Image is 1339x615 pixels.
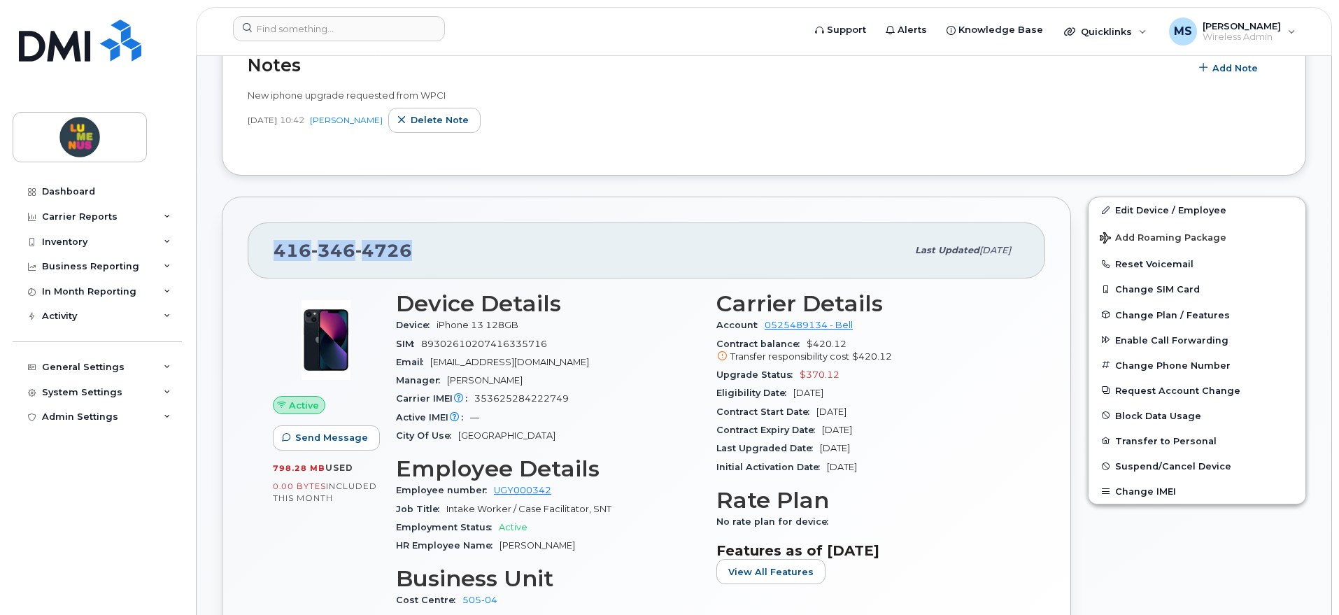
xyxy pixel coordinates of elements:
span: [DATE] [793,388,823,398]
span: Last Upgraded Date [716,443,820,453]
span: [DATE] [979,245,1011,255]
span: Contract Start Date [716,407,816,417]
span: 798.28 MB [273,463,325,473]
span: Change Plan / Features [1115,309,1230,320]
span: 4726 [355,240,412,261]
span: SIM [396,339,421,349]
span: Suspend/Cancel Device [1115,461,1231,472]
button: Change Plan / Features [1089,302,1305,327]
span: Quicklinks [1081,26,1132,37]
span: Transfer responsibility cost [730,351,849,362]
span: iPhone 13 128GB [437,320,518,330]
a: [PERSON_NAME] [310,115,383,125]
button: Enable Call Forwarding [1089,327,1305,353]
button: Add Note [1190,55,1270,80]
button: Send Message [273,425,380,451]
span: MS [1174,23,1192,40]
a: UGY000342 [494,485,551,495]
span: Employee number [396,485,494,495]
span: [DATE] [822,425,852,435]
span: Eligibility Date [716,388,793,398]
span: New iphone upgrade requested from WPCI [248,90,446,101]
h3: Rate Plan [716,488,1020,513]
span: [DATE] [248,114,277,126]
button: Block Data Usage [1089,403,1305,428]
span: Upgrade Status [716,369,800,380]
img: image20231002-3703462-1ig824h.jpeg [284,298,368,382]
span: $370.12 [800,369,839,380]
span: [GEOGRAPHIC_DATA] [458,430,555,441]
span: [DATE] [827,462,857,472]
span: [PERSON_NAME] [500,540,575,551]
span: City Of Use [396,430,458,441]
button: Suspend/Cancel Device [1089,453,1305,479]
span: Active [289,399,319,412]
span: Contract balance [716,339,807,349]
span: Initial Activation Date [716,462,827,472]
span: [PERSON_NAME] [447,375,523,386]
span: View All Features [728,565,814,579]
span: $420.12 [716,339,1020,364]
span: Send Message [295,431,368,444]
span: Knowledge Base [958,23,1043,37]
span: Delete note [411,113,469,127]
h3: Device Details [396,291,700,316]
span: 10:42 [280,114,304,126]
button: Transfer to Personal [1089,428,1305,453]
h3: Business Unit [396,566,700,591]
span: Alerts [898,23,927,37]
a: Edit Device / Employee [1089,197,1305,222]
button: Request Account Change [1089,378,1305,403]
span: Carrier IMEI [396,393,474,404]
div: Quicklinks [1054,17,1156,45]
button: Delete note [388,108,481,133]
span: $420.12 [852,351,892,362]
span: 346 [311,240,355,261]
span: Email [396,357,430,367]
h3: Carrier Details [716,291,1020,316]
span: Contract Expiry Date [716,425,822,435]
span: Add Note [1212,62,1258,75]
span: No rate plan for device [716,516,835,527]
a: Knowledge Base [937,16,1053,44]
span: Support [827,23,866,37]
a: Alerts [876,16,937,44]
button: Reset Voicemail [1089,251,1305,276]
span: Job Title [396,504,446,514]
span: Add Roaming Package [1100,232,1226,246]
span: Device [396,320,437,330]
span: 0.00 Bytes [273,481,326,491]
span: 89302610207416335716 [421,339,547,349]
span: 353625284222749 [474,393,569,404]
button: Add Roaming Package [1089,222,1305,251]
span: Last updated [915,245,979,255]
a: 505-04 [462,595,497,605]
div: Mike Sousa [1159,17,1305,45]
span: [DATE] [820,443,850,453]
span: [PERSON_NAME] [1203,20,1281,31]
span: Active [499,522,527,532]
span: [DATE] [816,407,846,417]
h2: Notes [248,55,1183,76]
span: Enable Call Forwarding [1115,334,1228,345]
span: HR Employee Name [396,540,500,551]
span: Wireless Admin [1203,31,1281,43]
span: used [325,462,353,473]
button: Change SIM Card [1089,276,1305,302]
span: Account [716,320,765,330]
span: 416 [274,240,412,261]
span: Active IMEI [396,412,470,423]
h3: Features as of [DATE] [716,542,1020,559]
button: Change IMEI [1089,479,1305,504]
input: Find something... [233,16,445,41]
span: Cost Centre [396,595,462,605]
a: Support [805,16,876,44]
a: 0525489134 - Bell [765,320,853,330]
span: [EMAIL_ADDRESS][DOMAIN_NAME] [430,357,589,367]
span: — [470,412,479,423]
h3: Employee Details [396,456,700,481]
button: Change Phone Number [1089,353,1305,378]
span: Manager [396,375,447,386]
span: Employment Status [396,522,499,532]
span: Intake Worker / Case Facilitator, SNT [446,504,611,514]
